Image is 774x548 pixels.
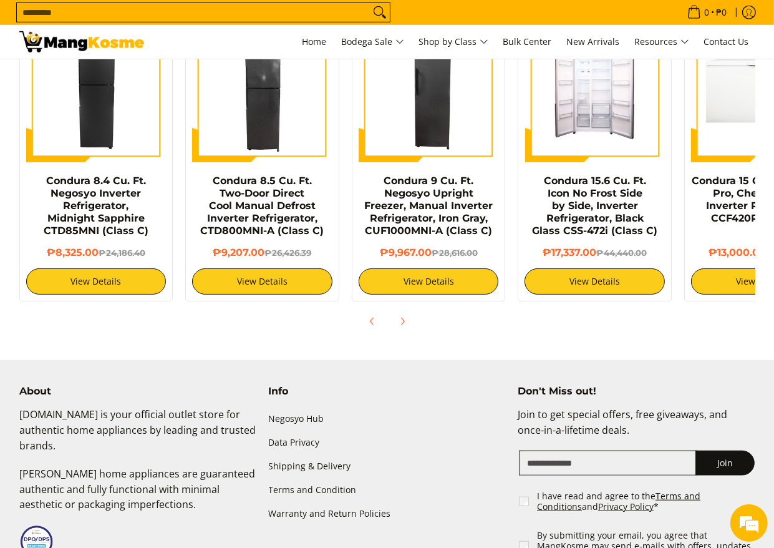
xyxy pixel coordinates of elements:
[525,268,665,295] a: View Details
[704,36,749,47] span: Contact Us
[26,22,167,163] img: Condura 8.4 Cu. Ft. Negosyo Inverter Refrigerator, Midnight Sapphire CTD85MNI (Class C)
[296,25,333,59] a: Home
[518,407,755,451] p: Join to get special offers, free giveaways, and once-in-a-lifetime deals.
[359,22,499,163] img: Condura 9 Cu. Ft. Negosyo Upright Freezer, Manual Inverter Refrigerator, Iron Gray, CUF1000MNI-A ...
[497,25,558,59] a: Bulk Center
[525,26,665,160] img: Condura 15.6 Cu. Ft. Icon No Frost Side by Side, Inverter Refrigerator, Black Glass CSS-472i (Cla...
[269,502,506,526] a: Warranty and Return Policies
[561,25,626,59] a: New Arrivals
[364,175,493,237] a: Condura 9 Cu. Ft. Negosyo Upright Freezer, Manual Inverter Refrigerator, Iron Gray, CUF1000MNI-A ...
[192,268,332,295] a: View Details
[598,501,654,512] a: Privacy Policy
[413,25,495,59] a: Shop by Class
[532,175,657,237] a: Condura 15.6 Cu. Ft. Icon No Frost Side by Side, Inverter Refrigerator, Black Glass CSS-472i (Cla...
[537,490,700,513] a: Terms and Conditions
[503,36,552,47] span: Bulk Center
[336,25,410,59] a: Bodega Sale
[389,308,416,335] button: Next
[635,34,689,50] span: Resources
[703,8,712,17] span: 0
[200,175,324,237] a: Condura 8.5 Cu. Ft. Two-Door Direct Cool Manual Defrost Inverter Refrigerator, CTD800MNI-A (Class C)
[269,455,506,479] a: Shipping & Delivery
[269,479,506,502] a: Terms and Condition
[596,248,647,258] del: ₱44,440.00
[342,34,404,50] span: Bodega Sale
[72,157,172,283] span: We're online!
[698,25,755,59] a: Contact Us
[684,6,731,19] span: •
[99,248,145,258] del: ₱24,186.40
[192,247,332,259] h6: ₱9,207.00
[359,268,499,295] a: View Details
[695,451,755,476] button: Join
[44,175,148,237] a: Condura 8.4 Cu. Ft. Negosyo Inverter Refrigerator, Midnight Sapphire CTD85MNI (Class C)
[525,247,665,259] h6: ₱17,337.00
[269,385,506,398] h4: Info
[359,247,499,259] h6: ₱9,967.00
[19,407,256,466] p: [DOMAIN_NAME] is your official outlet store for authentic home appliances by leading and trusted ...
[567,36,620,47] span: New Arrivals
[518,385,755,398] h4: Don't Miss out!
[302,36,327,47] span: Home
[19,31,144,52] img: Condura 8.7 2-Door Manual Defrost Inverter Ref (Class C) l Mang Kosme
[419,34,488,50] span: Shop by Class
[537,491,756,512] label: I have read and agree to the and *
[269,407,506,431] a: Negosyo Hub
[432,248,478,258] del: ₱28,616.00
[65,70,210,86] div: Chat with us now
[269,431,506,454] a: Data Privacy
[19,385,256,398] h4: About
[192,22,332,163] img: Condura 8.5 Cu. Ft. Two-Door Direct Cool Manual Defrost Inverter Refrigerator, CTD800MNI-A (Class C)
[26,268,167,295] a: View Details
[715,8,729,17] span: ₱0
[264,248,311,258] del: ₱26,426.39
[6,341,238,384] textarea: Type your message and hit 'Enter'
[359,308,386,335] button: Previous
[205,6,235,36] div: Minimize live chat window
[629,25,695,59] a: Resources
[370,3,390,22] button: Search
[26,247,167,259] h6: ₱8,325.00
[19,466,256,525] p: [PERSON_NAME] home appliances are guaranteed authentic and fully functional with minimal aestheti...
[157,25,755,59] nav: Main Menu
